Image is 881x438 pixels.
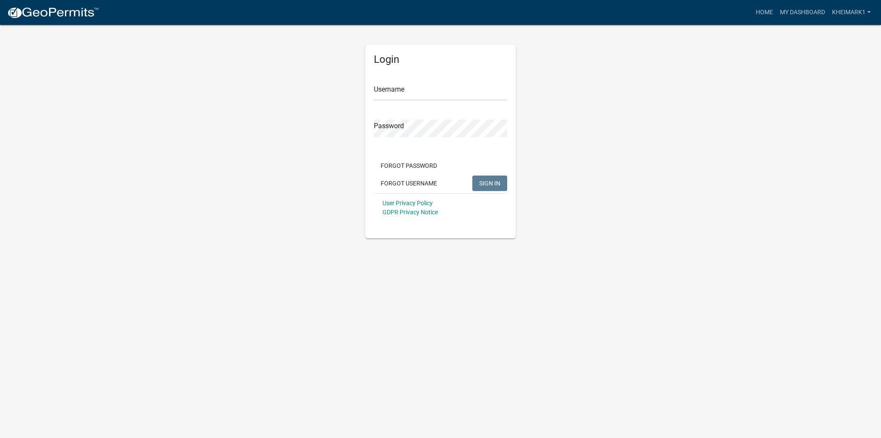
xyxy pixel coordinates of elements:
a: kheimark1 [829,4,874,21]
button: Forgot Username [374,176,444,191]
button: SIGN IN [472,176,507,191]
button: Forgot Password [374,158,444,173]
a: Home [752,4,776,21]
a: GDPR Privacy Notice [382,209,438,216]
a: User Privacy Policy [382,200,433,207]
h5: Login [374,53,507,66]
span: SIGN IN [479,179,500,186]
a: My Dashboard [776,4,829,21]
